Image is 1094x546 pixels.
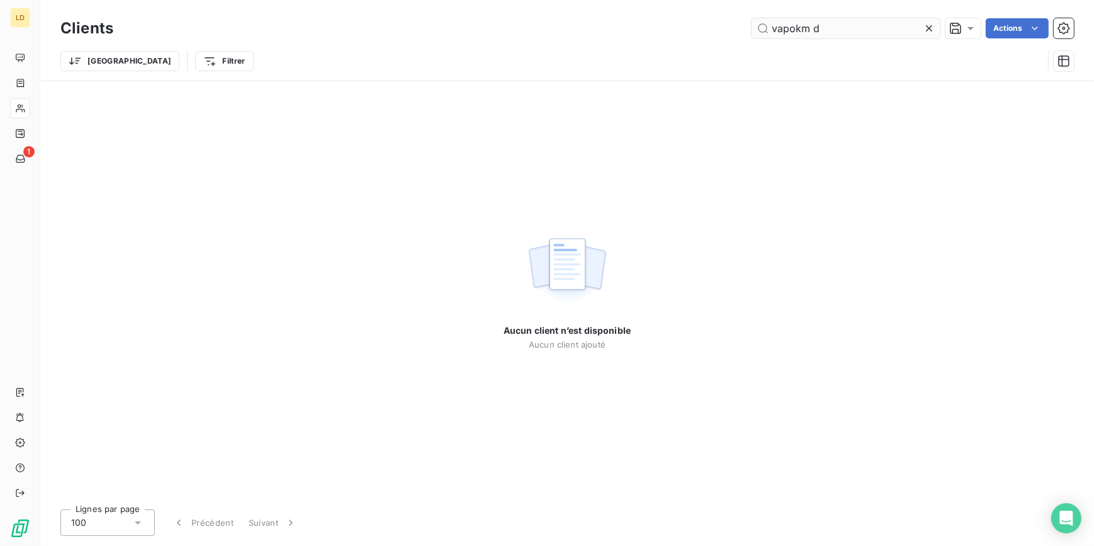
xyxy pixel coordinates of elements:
[71,516,86,529] span: 100
[10,149,30,169] a: 1
[529,339,606,350] span: Aucun client ajouté
[527,231,607,309] img: empty state
[195,51,253,71] button: Filtrer
[60,17,113,40] h3: Clients
[23,146,35,157] span: 1
[60,51,179,71] button: [GEOGRAPHIC_DATA]
[752,18,940,38] input: Rechercher
[10,8,30,28] div: LD
[504,324,631,337] span: Aucun client n’est disponible
[10,518,30,538] img: Logo LeanPay
[241,509,305,536] button: Suivant
[1051,503,1081,533] div: Open Intercom Messenger
[165,509,241,536] button: Précédent
[986,18,1049,38] button: Actions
